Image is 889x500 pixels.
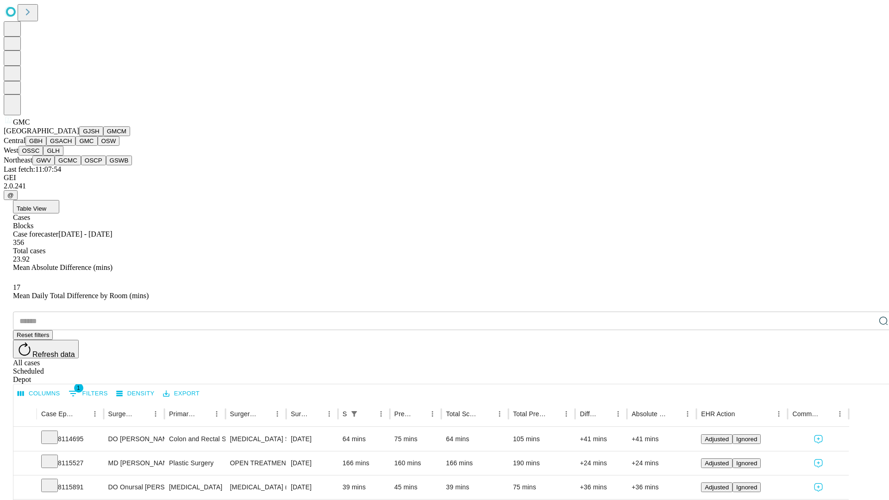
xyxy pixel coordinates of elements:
div: Scheduled In Room Duration [343,410,347,418]
button: Sort [668,407,681,420]
div: Difference [580,410,598,418]
div: 8115891 [41,475,99,499]
button: Menu [493,407,506,420]
div: +24 mins [632,451,692,475]
div: [MEDICAL_DATA] SKIN AND [MEDICAL_DATA] [230,427,282,451]
button: OSCP [81,156,106,165]
div: Comments [792,410,819,418]
button: GMCM [103,126,130,136]
div: +36 mins [632,475,692,499]
button: GBH [25,136,46,146]
button: Menu [772,407,785,420]
span: Adjusted [705,484,729,491]
span: 17 [13,283,20,291]
span: Reset filters [17,331,49,338]
span: West [4,146,19,154]
button: Expand [18,431,32,448]
button: Sort [480,407,493,420]
button: Adjusted [701,482,732,492]
div: OPEN TREATMENT [MEDICAL_DATA] COMPLEX [230,451,282,475]
button: Menu [323,407,336,420]
div: +41 mins [580,427,622,451]
div: [DATE] [291,475,333,499]
span: Last fetch: 11:07:54 [4,165,61,173]
button: Adjusted [701,434,732,444]
div: DO Onursal [PERSON_NAME] [108,475,160,499]
span: @ [7,192,14,199]
div: Absolute Difference [632,410,667,418]
div: 166 mins [446,451,504,475]
div: 166 mins [343,451,385,475]
button: Sort [599,407,612,420]
button: Menu [612,407,625,420]
div: Primary Service [169,410,196,418]
div: 190 mins [513,451,571,475]
div: 64 mins [446,427,504,451]
button: Menu [271,407,284,420]
div: 8115527 [41,451,99,475]
div: +24 mins [580,451,622,475]
div: [MEDICAL_DATA] [169,475,220,499]
button: Menu [426,407,439,420]
div: 45 mins [394,475,437,499]
button: Select columns [15,387,63,401]
div: DO [PERSON_NAME] [108,427,160,451]
button: Menu [375,407,388,420]
button: Menu [833,407,846,420]
div: +41 mins [632,427,692,451]
button: Sort [258,407,271,420]
div: Total Predicted Duration [513,410,546,418]
button: Sort [136,407,149,420]
button: OSW [98,136,120,146]
div: 105 mins [513,427,571,451]
span: Central [4,137,25,144]
button: Sort [736,407,749,420]
span: Adjusted [705,460,729,467]
button: Menu [149,407,162,420]
span: 1 [74,383,83,393]
div: Surgery Date [291,410,309,418]
div: Colon and Rectal Surgery [169,427,220,451]
button: GSACH [46,136,75,146]
span: Ignored [736,436,757,443]
span: 23.92 [13,255,30,263]
div: 8114695 [41,427,99,451]
button: GMC [75,136,97,146]
button: Sort [310,407,323,420]
span: 356 [13,238,24,246]
div: +36 mins [580,475,622,499]
button: Export [161,387,202,401]
span: GMC [13,118,30,126]
button: GSWB [106,156,132,165]
div: 75 mins [513,475,571,499]
button: Sort [547,407,560,420]
div: 39 mins [343,475,385,499]
span: Adjusted [705,436,729,443]
div: GEI [4,174,885,182]
button: Sort [362,407,375,420]
button: Menu [210,407,223,420]
button: GJSH [79,126,103,136]
button: Sort [820,407,833,420]
div: 2.0.241 [4,182,885,190]
div: Predicted In Room Duration [394,410,413,418]
div: 75 mins [394,427,437,451]
button: GWV [32,156,55,165]
div: [DATE] [291,451,333,475]
button: Menu [560,407,573,420]
button: Ignored [732,434,761,444]
button: Expand [18,456,32,472]
div: [DATE] [291,427,333,451]
span: Ignored [736,460,757,467]
span: Ignored [736,484,757,491]
span: Mean Daily Total Difference by Room (mins) [13,292,149,300]
div: MD [PERSON_NAME] [PERSON_NAME] Md [108,451,160,475]
button: Show filters [348,407,361,420]
div: 64 mins [343,427,385,451]
div: Total Scheduled Duration [446,410,479,418]
button: Refresh data [13,340,79,358]
div: Plastic Surgery [169,451,220,475]
button: Table View [13,200,59,213]
button: GCMC [55,156,81,165]
div: 160 mins [394,451,437,475]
